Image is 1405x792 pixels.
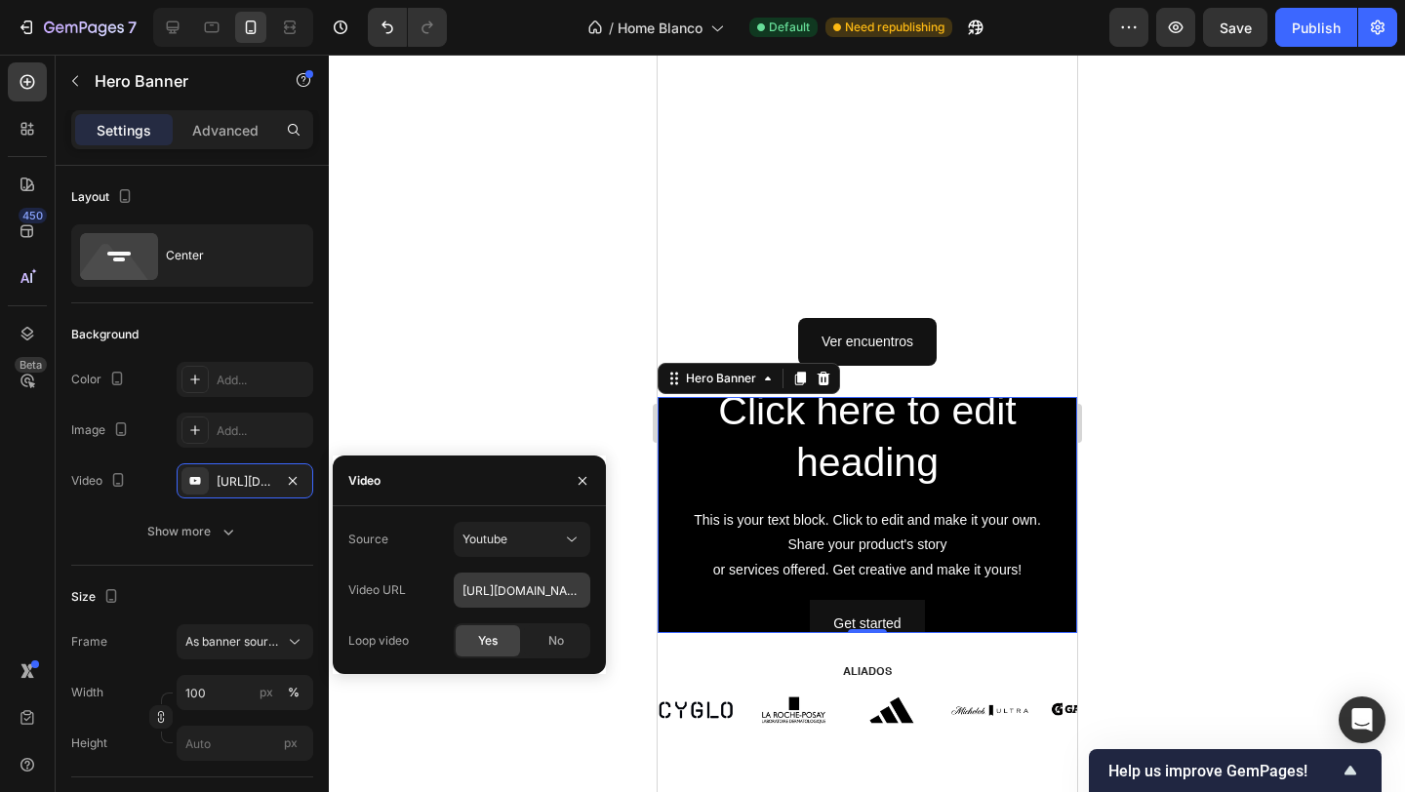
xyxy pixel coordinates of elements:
[177,624,313,659] button: As banner source
[71,684,103,701] label: Width
[769,19,810,36] span: Default
[71,367,129,393] div: Color
[1108,762,1339,780] span: Help us improve GemPages!
[71,468,130,495] div: Video
[548,632,564,650] span: No
[478,632,498,650] span: Yes
[1339,696,1385,743] div: Open Intercom Messenger
[1108,759,1362,782] button: Show survey - Help us improve GemPages!
[658,55,1077,792] iframe: Design area
[609,18,614,38] span: /
[176,557,243,581] div: Get started
[1275,8,1357,47] button: Publish
[16,329,404,437] h2: Click here to edit heading
[147,522,238,541] div: Show more
[462,532,507,546] span: Youtube
[454,573,590,608] input: E.g: https://www.youtube.com/watch?v=cyzh48XRS4M
[1292,18,1341,38] div: Publish
[255,681,278,704] button: %
[282,681,305,704] button: px
[618,18,702,38] span: Home Blanco
[185,633,281,651] span: As banner source
[284,735,298,750] span: px
[185,613,234,623] strong: ALIADOS
[192,120,259,140] p: Advanced
[15,357,47,373] div: Beta
[391,640,468,671] img: gempages_573992786299192089-ddcdb501-f231-4c7d-b9c1-dc95b4b76239.png
[71,417,133,444] div: Image
[217,422,308,440] div: Add...
[845,19,944,36] span: Need republishing
[348,581,406,599] div: Video URL
[294,640,371,671] img: gempages_573992786299192089-2cd297f3-cc97-40a7-a300-9b28cc37eebb.png
[128,16,137,39] p: 7
[1203,8,1267,47] button: Save
[348,472,381,490] div: Video
[454,522,590,557] button: Youtube
[16,452,404,530] div: This is your text block. Click to edit and make it your own. Share your product's story or servic...
[348,531,388,548] div: Source
[217,473,273,491] div: [URL][DOMAIN_NAME]
[71,326,139,343] div: Background
[166,233,285,278] div: Center
[71,584,123,611] div: Size
[195,640,272,671] img: gempages_573992786299192089-ed4067d2-0700-401c-bb9b-f7c23203cab5.png
[71,514,313,549] button: Show more
[71,184,137,211] div: Layout
[8,8,145,47] button: 7
[140,263,279,311] a: Ver encuentros
[288,684,300,701] div: %
[24,315,102,333] div: Hero Banner
[98,640,175,671] img: gempages_573992786299192089-76b40648-fa29-45c2-8c4b-706e862e0828.png
[368,8,447,47] div: Undo/Redo
[97,120,151,140] p: Settings
[217,372,308,389] div: Add...
[95,69,261,93] p: Hero Banner
[348,632,409,650] div: Loop video
[71,633,107,651] label: Frame
[71,734,107,752] label: Height
[177,675,313,710] input: px%
[260,684,273,701] div: px
[1220,20,1252,36] span: Save
[19,208,47,223] div: 450
[177,726,313,761] input: px
[152,545,266,593] button: Get started
[164,275,256,299] p: Ver encuentros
